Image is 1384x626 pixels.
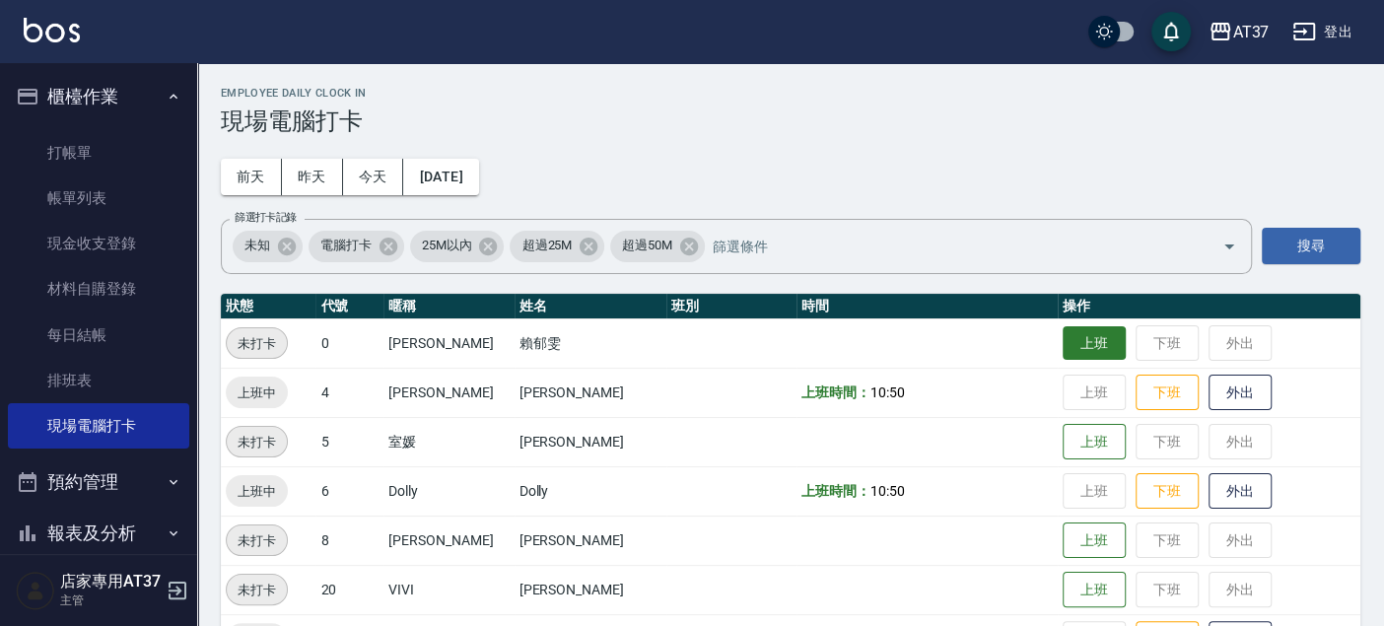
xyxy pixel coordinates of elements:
[515,318,666,368] td: 賴郁雯
[60,572,161,591] h5: 店家專用AT37
[227,580,287,600] span: 未打卡
[1201,12,1277,52] button: AT37
[383,417,514,466] td: 室媛
[515,294,666,319] th: 姓名
[1136,375,1199,411] button: 下班
[343,159,404,195] button: 今天
[1209,473,1272,510] button: 外出
[227,432,287,452] span: 未打卡
[1136,473,1199,510] button: 下班
[383,516,514,565] td: [PERSON_NAME]
[510,231,604,262] div: 超過25M
[610,236,684,255] span: 超過50M
[235,210,297,225] label: 篩選打卡記錄
[226,481,288,502] span: 上班中
[403,159,478,195] button: [DATE]
[8,71,189,122] button: 櫃檯作業
[1063,326,1126,361] button: 上班
[383,565,514,614] td: VIVI
[315,368,383,417] td: 4
[383,368,514,417] td: [PERSON_NAME]
[1151,12,1191,51] button: save
[8,456,189,508] button: 預約管理
[8,221,189,266] a: 現金收支登錄
[315,417,383,466] td: 5
[315,294,383,319] th: 代號
[1284,14,1360,50] button: 登出
[221,87,1360,100] h2: Employee Daily Clock In
[666,294,796,319] th: 班別
[8,130,189,175] a: 打帳單
[515,466,666,516] td: Dolly
[870,483,905,499] span: 10:50
[309,231,404,262] div: 電腦打卡
[8,266,189,312] a: 材料自購登錄
[221,294,315,319] th: 狀態
[315,516,383,565] td: 8
[227,530,287,551] span: 未打卡
[315,466,383,516] td: 6
[515,565,666,614] td: [PERSON_NAME]
[24,18,80,42] img: Logo
[16,571,55,610] img: Person
[383,294,514,319] th: 暱稱
[221,107,1360,135] h3: 現場電腦打卡
[515,516,666,565] td: [PERSON_NAME]
[383,318,514,368] td: [PERSON_NAME]
[8,358,189,403] a: 排班表
[383,466,514,516] td: Dolly
[309,236,383,255] span: 電腦打卡
[410,231,505,262] div: 25M以內
[1232,20,1269,44] div: AT37
[1063,522,1126,559] button: 上班
[1063,424,1126,460] button: 上班
[315,318,383,368] td: 0
[1209,375,1272,411] button: 外出
[1262,228,1360,264] button: 搜尋
[515,417,666,466] td: [PERSON_NAME]
[870,384,905,400] span: 10:50
[801,483,870,499] b: 上班時間：
[410,236,484,255] span: 25M以內
[1063,572,1126,608] button: 上班
[610,231,705,262] div: 超過50M
[221,159,282,195] button: 前天
[796,294,1058,319] th: 時間
[8,313,189,358] a: 每日結帳
[515,368,666,417] td: [PERSON_NAME]
[315,565,383,614] td: 20
[1213,231,1245,262] button: Open
[226,383,288,403] span: 上班中
[708,229,1188,263] input: 篩選條件
[1058,294,1360,319] th: 操作
[227,333,287,354] span: 未打卡
[8,403,189,449] a: 現場電腦打卡
[510,236,584,255] span: 超過25M
[233,236,282,255] span: 未知
[8,508,189,559] button: 報表及分析
[233,231,303,262] div: 未知
[60,591,161,609] p: 主管
[8,175,189,221] a: 帳單列表
[282,159,343,195] button: 昨天
[801,384,870,400] b: 上班時間：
